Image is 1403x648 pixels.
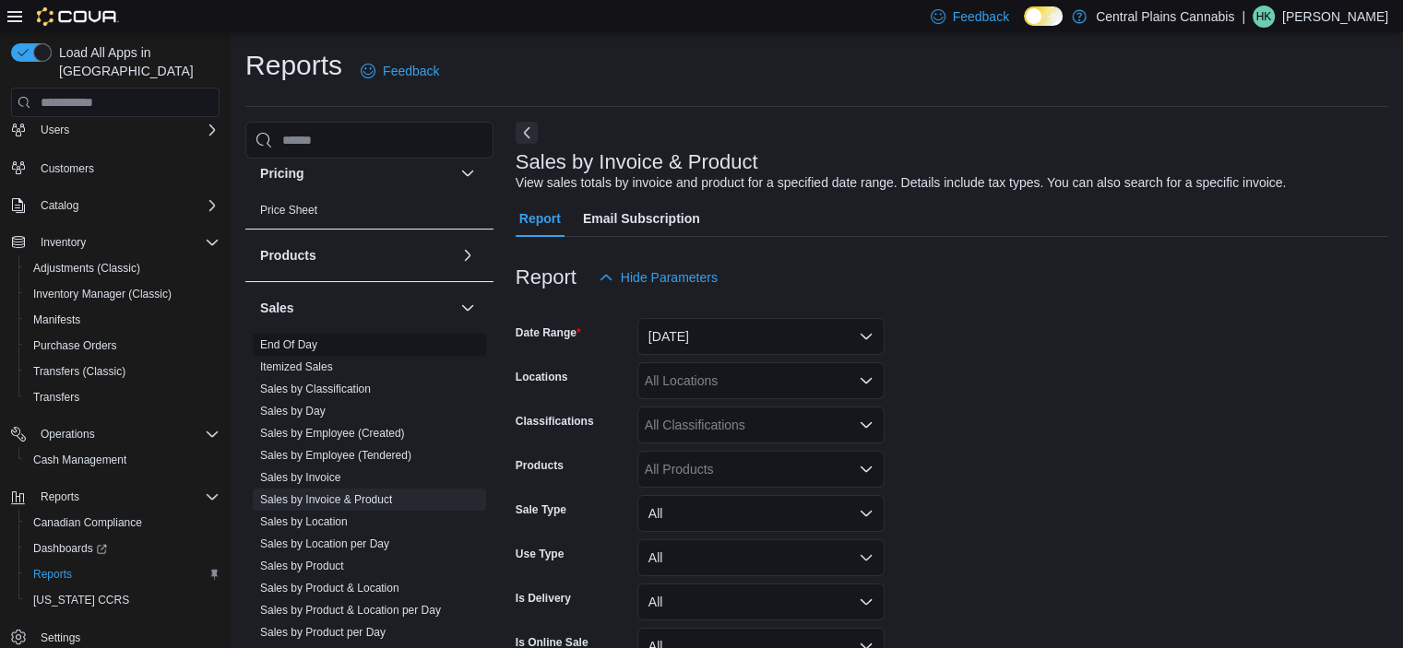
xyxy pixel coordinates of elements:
[516,122,538,144] button: Next
[26,537,220,560] span: Dashboards
[26,449,134,471] a: Cash Management
[260,449,411,462] a: Sales by Employee (Tendered)
[26,589,137,611] a: [US_STATE] CCRS
[353,53,446,89] a: Feedback
[33,338,117,353] span: Purchase Orders
[260,427,405,440] a: Sales by Employee (Created)
[26,335,125,357] a: Purchase Orders
[1282,6,1388,28] p: [PERSON_NAME]
[260,582,399,595] a: Sales by Product & Location
[1024,6,1063,26] input: Dark Mode
[260,360,333,373] a: Itemized Sales
[260,536,389,551] span: Sales by Location per Day
[18,255,227,281] button: Adjustments (Classic)
[260,405,326,418] a: Sales by Day
[33,119,77,141] button: Users
[26,386,87,408] a: Transfers
[4,117,227,143] button: Users
[4,421,227,447] button: Operations
[26,360,220,383] span: Transfers (Classic)
[260,625,386,640] span: Sales by Product per Day
[4,193,227,218] button: Catalog
[260,164,303,183] h3: Pricing
[33,194,86,217] button: Catalog
[26,512,149,534] a: Canadian Compliance
[260,337,317,352] span: End Of Day
[26,360,133,383] a: Transfers (Classic)
[26,283,220,305] span: Inventory Manager (Classic)
[33,486,220,508] span: Reports
[859,418,874,432] button: Open list of options
[1256,6,1272,28] span: HK
[33,261,140,276] span: Adjustments (Classic)
[260,493,392,506] a: Sales by Invoice & Product
[18,587,227,613] button: [US_STATE] CCRS
[260,515,348,528] a: Sales by Location
[26,449,220,471] span: Cash Management
[41,161,94,176] span: Customers
[457,244,479,266] button: Products
[26,512,220,534] span: Canadian Compliance
[18,307,227,333] button: Manifests
[260,559,344,573] span: Sales by Product
[33,194,220,217] span: Catalog
[33,515,142,530] span: Canadian Compliance
[516,151,758,173] h3: Sales by Invoice & Product
[33,158,101,180] a: Customers
[260,492,392,507] span: Sales by Invoice & Product
[859,462,874,477] button: Open list of options
[41,427,95,442] span: Operations
[18,536,227,561] a: Dashboards
[26,257,148,279] a: Adjustments (Classic)
[18,359,227,384] button: Transfers (Classic)
[33,541,107,556] span: Dashboards
[260,604,441,617] a: Sales by Product & Location per Day
[260,382,371,396] span: Sales by Classification
[260,581,399,595] span: Sales by Product & Location
[52,43,220,80] span: Load All Apps in [GEOGRAPHIC_DATA]
[33,486,87,508] button: Reports
[637,539,885,576] button: All
[260,383,371,395] a: Sales by Classification
[260,448,411,463] span: Sales by Employee (Tendered)
[4,230,227,255] button: Inventory
[33,156,220,179] span: Customers
[4,154,227,181] button: Customers
[457,297,479,319] button: Sales
[637,495,885,532] button: All
[1253,6,1275,28] div: Halle Kemp
[41,630,80,645] span: Settings
[26,537,114,560] a: Dashboards
[591,259,725,296] button: Hide Parameters
[33,312,80,327] span: Manifests
[260,603,441,618] span: Sales by Product & Location per Day
[260,164,453,183] button: Pricing
[859,373,874,388] button: Open list of options
[260,560,344,572] a: Sales by Product
[33,593,129,607] span: [US_STATE] CCRS
[260,299,294,317] h3: Sales
[245,199,493,229] div: Pricing
[33,231,93,253] button: Inventory
[18,447,227,473] button: Cash Management
[33,567,72,582] span: Reports
[516,414,594,429] label: Classifications
[18,561,227,587] button: Reports
[33,423,102,445] button: Operations
[18,281,227,307] button: Inventory Manager (Classic)
[18,384,227,410] button: Transfers
[33,364,125,379] span: Transfers (Classic)
[260,626,386,639] a: Sales by Product per Day
[260,299,453,317] button: Sales
[637,583,885,620] button: All
[26,589,220,611] span: Washington CCRS
[33,287,172,301] span: Inventory Manager (Classic)
[516,458,564,473] label: Products
[516,370,568,384] label: Locations
[260,359,333,374] span: Itemized Sales
[519,200,561,237] span: Report
[26,335,220,357] span: Purchase Orders
[4,484,227,510] button: Reports
[26,283,179,305] a: Inventory Manager (Classic)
